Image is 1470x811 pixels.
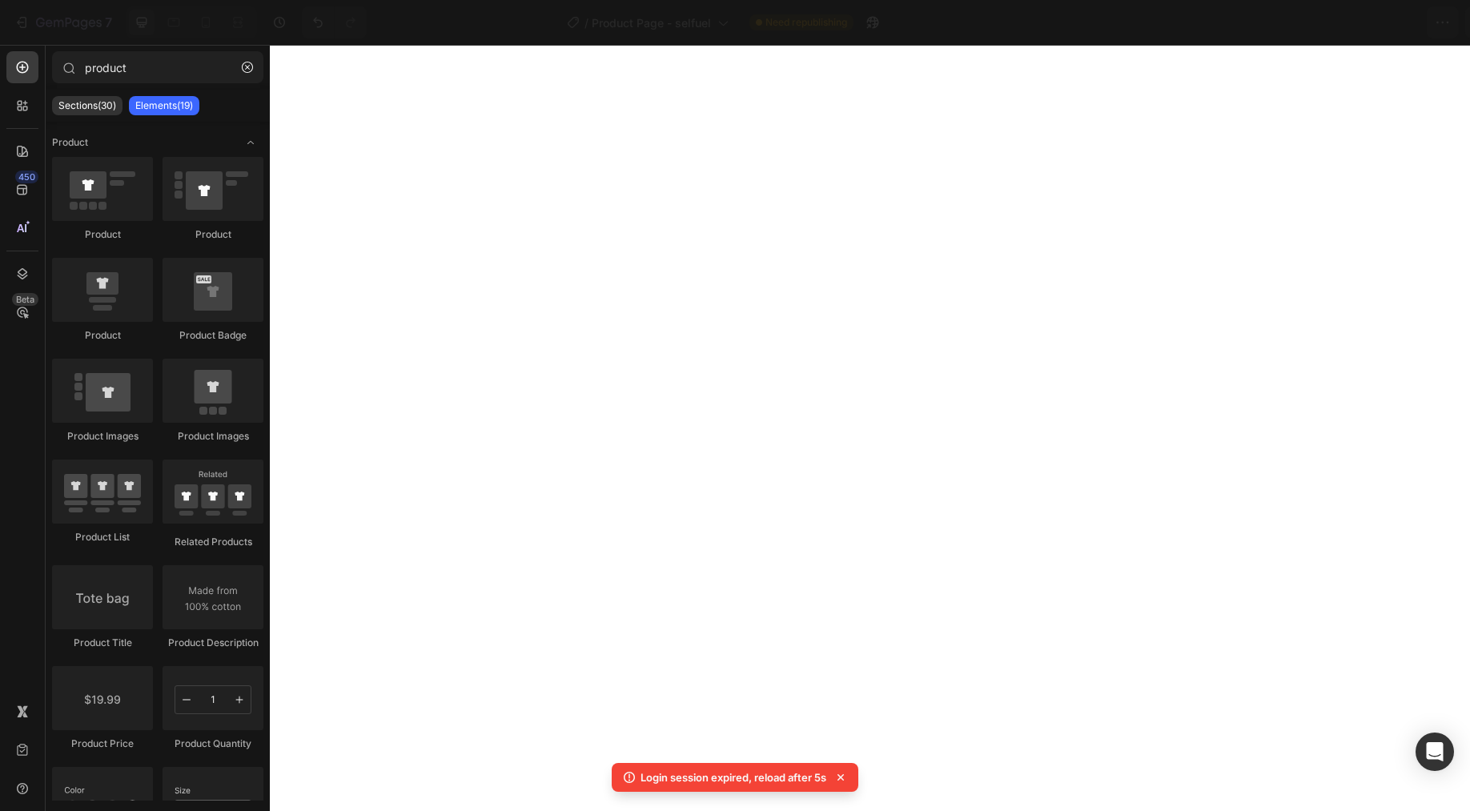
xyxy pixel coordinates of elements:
button: Save [1304,6,1357,38]
p: Elements(19) [135,99,193,112]
div: Product Quantity [163,737,263,751]
div: Publish [1377,14,1417,31]
div: Product [52,328,153,343]
span: Toggle open [238,130,263,155]
div: 450 [15,171,38,183]
p: 7 [105,13,112,32]
button: 7 [6,6,119,38]
div: Product Images [52,429,153,444]
div: Product Price [52,737,153,751]
div: Product List [52,530,153,544]
div: Product Description [163,636,263,650]
span: Save [1318,16,1344,30]
p: Sections(30) [58,99,116,112]
span: / [584,14,588,31]
div: Product [52,227,153,242]
div: Undo/Redo [302,6,367,38]
div: Product [163,227,263,242]
p: Login session expired, reload after 5s [641,769,826,785]
div: Product Badge [163,328,263,343]
iframe: Design area [270,45,1470,811]
div: Open Intercom Messenger [1416,733,1454,771]
span: Product [52,135,88,150]
input: Search Sections & Elements [52,51,263,83]
button: Publish [1364,6,1431,38]
div: Related Products [163,535,263,549]
span: Need republishing [765,15,847,30]
div: Beta [12,293,38,306]
button: 1 product assigned [1144,6,1298,38]
div: Product Title [52,636,153,650]
span: 1 product assigned [1158,14,1262,31]
div: Product Images [163,429,263,444]
span: Product Page - selfuel [592,14,711,31]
